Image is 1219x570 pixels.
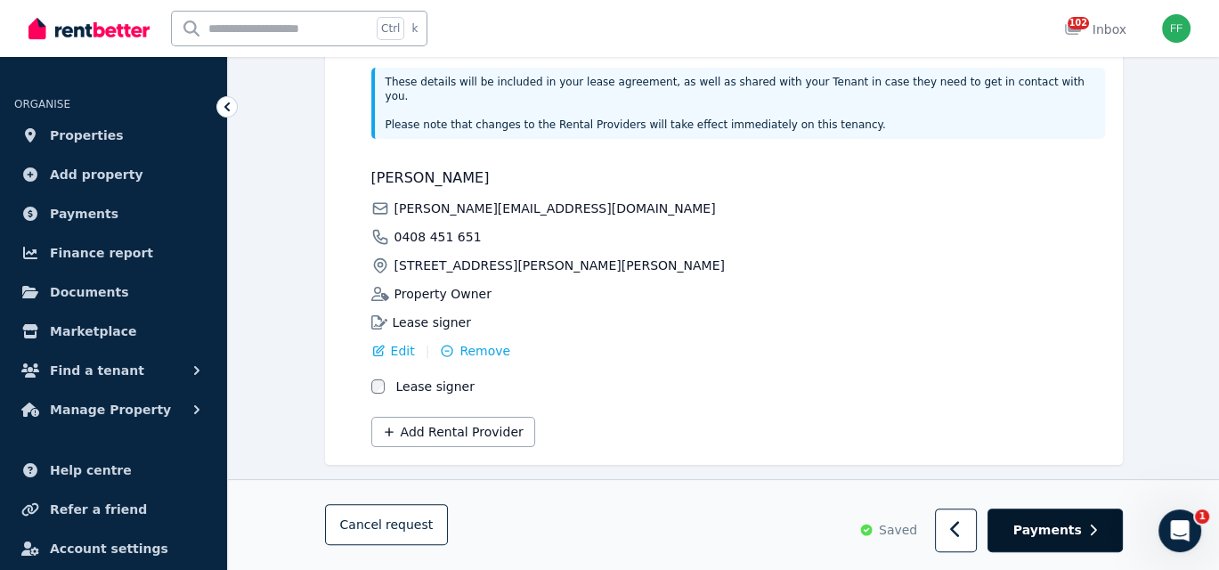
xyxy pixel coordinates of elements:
img: RentBetter [28,15,150,42]
div: These details will be included in your lease agreement, as well as shared with your Tenant in cas... [371,68,1105,139]
button: Remove [440,342,510,360]
div: Inbox [1064,20,1126,38]
span: Documents [50,281,129,303]
span: 0408 451 651 [394,228,482,246]
span: 102 [1068,17,1089,29]
span: request [386,517,433,534]
span: Edit [391,342,415,360]
span: [PERSON_NAME] [371,167,733,189]
span: Add property [50,164,143,185]
a: Finance report [14,235,213,271]
a: Account settings [14,531,213,566]
span: 1 [1195,509,1209,524]
span: Account settings [50,538,168,559]
span: Find a tenant [50,360,144,381]
span: k [411,21,418,36]
span: Property Owner [394,285,492,303]
button: Payments [987,509,1123,553]
img: Frank frank@northwardrentals.com.au [1162,14,1191,43]
span: Help centre [50,460,132,481]
span: Manage Property [50,399,171,420]
a: Documents [14,274,213,310]
span: | [426,342,430,360]
span: Saved [879,522,917,540]
a: Marketplace [14,313,213,349]
button: Add Rental Provider [371,417,535,447]
a: Help centre [14,452,213,488]
button: Cancelrequest [325,505,449,546]
button: Edit [371,342,415,360]
span: Refer a friend [50,499,147,520]
span: Ctrl [377,17,404,40]
span: Payments [50,203,118,224]
span: Remove [459,342,510,360]
span: Cancel [340,518,434,533]
span: ORGANISE [14,98,70,110]
span: Lease signer [393,313,471,331]
span: Marketplace [50,321,136,342]
a: Refer a friend [14,492,213,527]
label: Lease signer [395,378,474,395]
a: Add property [14,157,213,192]
span: Payments [1013,522,1082,540]
span: [PERSON_NAME][EMAIL_ADDRESS][DOMAIN_NAME] [394,199,716,217]
a: Properties [14,118,213,153]
span: [STREET_ADDRESS][PERSON_NAME][PERSON_NAME] [394,256,725,274]
span: Finance report [50,242,153,264]
span: Properties [50,125,124,146]
iframe: Intercom live chat [1158,509,1201,552]
button: Manage Property [14,392,213,427]
a: Payments [14,196,213,232]
button: Find a tenant [14,353,213,388]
